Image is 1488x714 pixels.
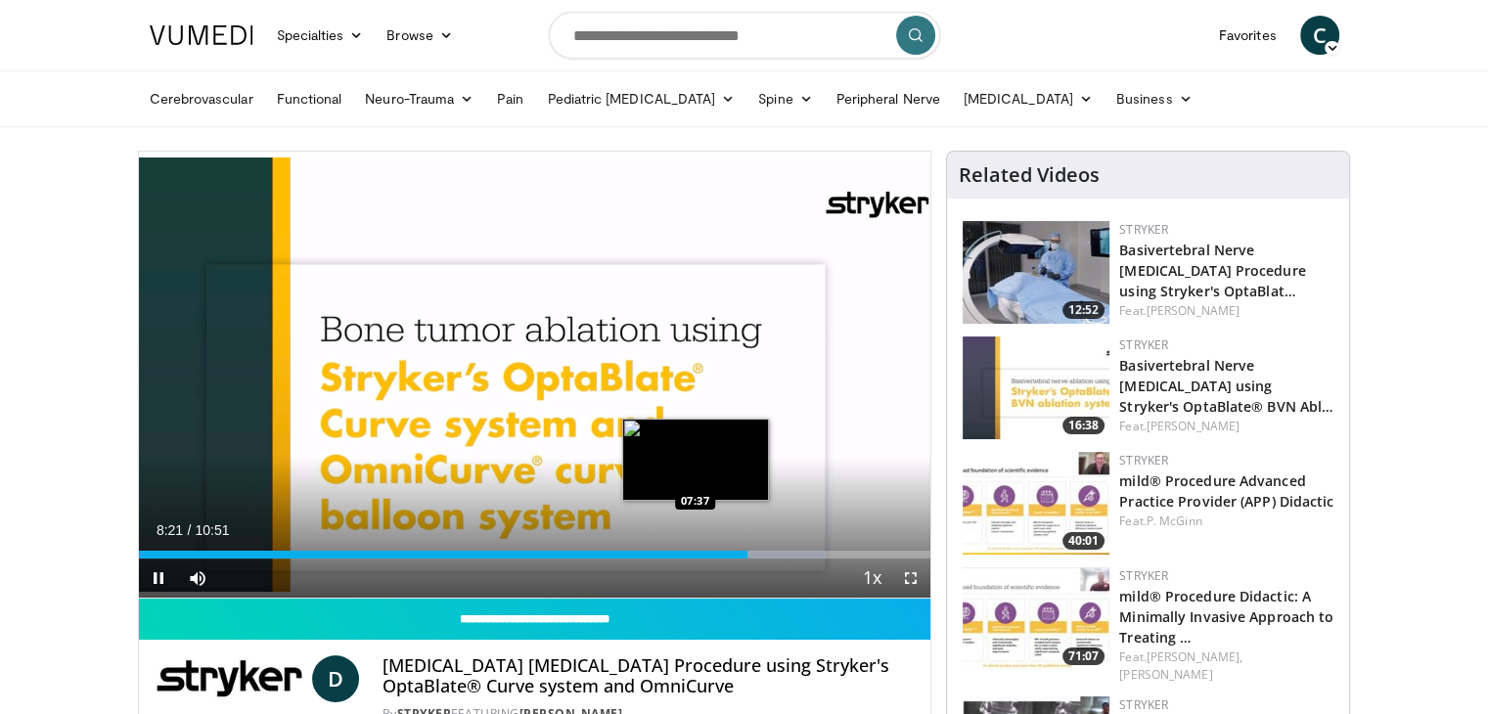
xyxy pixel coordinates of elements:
a: Peripheral Nerve [825,79,952,118]
img: image.jpeg [622,419,769,501]
button: Fullscreen [891,558,930,598]
a: [PERSON_NAME] [1119,666,1212,683]
a: 71:07 [963,567,1109,670]
a: Pain [485,79,535,118]
a: Spine [746,79,824,118]
img: Stryker [155,655,304,702]
a: Stryker [1119,452,1168,469]
a: D [312,655,359,702]
button: Pause [139,558,178,598]
a: 40:01 [963,452,1109,555]
span: 71:07 [1062,647,1105,665]
button: Playback Rate [852,558,891,598]
img: defb5e87-9a59-4e45-9c94-ca0bb38673d3.150x105_q85_crop-smart_upscale.jpg [963,221,1109,324]
a: [PERSON_NAME] [1147,302,1240,319]
a: mild® Procedure Didactic: A Minimally Invasive Approach to Treating … [1119,587,1333,647]
img: VuMedi Logo [150,25,253,45]
img: 9d4bc2db-bb55-4b2e-be96-a2b6c3db8f79.150x105_q85_crop-smart_upscale.jpg [963,567,1109,670]
a: Stryker [1119,336,1168,353]
div: Feat. [1119,302,1333,320]
span: 8:21 [157,522,183,538]
a: C [1300,16,1339,55]
div: Feat. [1119,513,1333,530]
a: Favorites [1207,16,1288,55]
span: 16:38 [1062,417,1105,434]
a: 16:38 [963,336,1109,439]
span: 10:51 [195,522,229,538]
span: / [188,522,192,538]
div: Feat. [1119,648,1333,684]
a: Stryker [1119,567,1168,584]
a: mild® Procedure Advanced Practice Provider (APP) Didactic [1119,471,1333,511]
img: 4f822da0-6aaa-4e81-8821-7a3c5bb607c6.150x105_q85_crop-smart_upscale.jpg [963,452,1109,555]
img: efc84703-49da-46b6-9c7b-376f5723817c.150x105_q85_crop-smart_upscale.jpg [963,336,1109,439]
div: Progress Bar [139,551,931,558]
a: [PERSON_NAME], [1147,648,1242,665]
a: Basivertebral Nerve [MEDICAL_DATA] Procedure using Stryker's OptaBlat… [1119,241,1305,300]
a: 12:52 [963,221,1109,324]
a: Stryker [1119,221,1168,238]
div: Feat. [1119,418,1333,435]
input: Search topics, interventions [549,12,940,59]
h4: [MEDICAL_DATA] [MEDICAL_DATA] Procedure using Stryker's OptaBlate® Curve system and OmniCurve [383,655,915,697]
button: Mute [178,558,217,598]
a: Neuro-Trauma [353,79,485,118]
video-js: Video Player [139,152,931,599]
a: Basivertebral Nerve [MEDICAL_DATA] using Stryker's OptaBlate® BVN Abl… [1119,356,1333,416]
a: Browse [375,16,465,55]
a: [MEDICAL_DATA] [952,79,1105,118]
a: Stryker [1119,696,1168,713]
a: Pediatric [MEDICAL_DATA] [535,79,746,118]
h4: Related Videos [959,163,1100,187]
a: Cerebrovascular [138,79,265,118]
a: Functional [265,79,354,118]
a: P. McGinn [1147,513,1202,529]
a: Specialties [265,16,376,55]
span: 40:01 [1062,532,1105,550]
span: 12:52 [1062,301,1105,319]
a: Business [1105,79,1204,118]
a: [PERSON_NAME] [1147,418,1240,434]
